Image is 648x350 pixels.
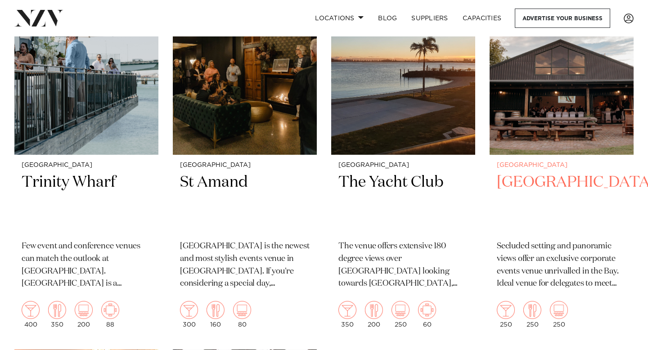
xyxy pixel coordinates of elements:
img: theatre.png [391,301,409,319]
img: theatre.png [75,301,93,319]
img: cocktail.png [180,301,198,319]
img: dining.png [365,301,383,319]
small: [GEOGRAPHIC_DATA] [22,162,151,169]
small: [GEOGRAPHIC_DATA] [180,162,310,169]
div: 250 [391,301,409,328]
div: 88 [101,301,119,328]
a: Capacities [455,9,509,28]
div: 350 [338,301,356,328]
img: dining.png [523,301,541,319]
a: BLOG [371,9,404,28]
p: The venue offers extensive 180 degree views over [GEOGRAPHIC_DATA] looking towards [GEOGRAPHIC_DA... [338,240,468,291]
img: dining.png [48,301,66,319]
img: meeting.png [101,301,119,319]
img: theatre.png [233,301,251,319]
img: cocktail.png [338,301,356,319]
img: nzv-logo.png [14,10,63,26]
small: [GEOGRAPHIC_DATA] [338,162,468,169]
small: [GEOGRAPHIC_DATA] [497,162,626,169]
p: Secluded setting and panoramic views offer an exclusive corporate events venue unrivalled in the ... [497,240,626,291]
img: cocktail.png [22,301,40,319]
p: Few event and conference venues can match the outlook at [GEOGRAPHIC_DATA]. [GEOGRAPHIC_DATA] is ... [22,240,151,291]
div: 300 [180,301,198,328]
div: 250 [497,301,515,328]
div: 250 [550,301,568,328]
img: cocktail.png [497,301,515,319]
div: 200 [75,301,93,328]
img: meeting.png [418,301,436,319]
div: 60 [418,301,436,328]
div: 80 [233,301,251,328]
div: 350 [48,301,66,328]
div: 200 [365,301,383,328]
h2: St Amand [180,172,310,233]
h2: The Yacht Club [338,172,468,233]
img: dining.png [207,301,225,319]
a: SUPPLIERS [404,9,455,28]
a: Locations [308,9,371,28]
h2: Trinity Wharf [22,172,151,233]
img: theatre.png [550,301,568,319]
div: 250 [523,301,541,328]
div: 400 [22,301,40,328]
a: Advertise your business [515,9,610,28]
h2: [GEOGRAPHIC_DATA] [497,172,626,233]
p: [GEOGRAPHIC_DATA] is the newest and most stylish events venue in [GEOGRAPHIC_DATA]. If you're con... [180,240,310,291]
div: 160 [207,301,225,328]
